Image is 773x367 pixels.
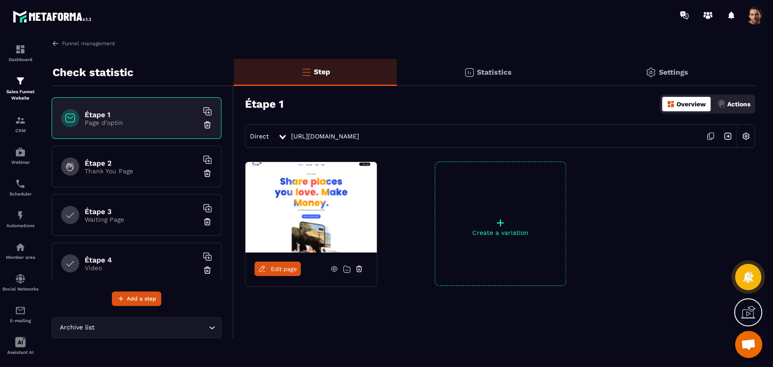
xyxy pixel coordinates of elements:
img: logo [13,8,94,25]
p: Scheduler [2,191,38,196]
a: automationsautomationsWebinar [2,140,38,172]
h3: Étape 1 [245,98,283,110]
img: image [245,162,377,253]
img: automations [15,242,26,253]
a: Assistant AI [2,330,38,362]
img: trash [203,217,212,226]
h6: Étape 2 [85,159,198,167]
p: Settings [658,68,688,76]
img: email [15,305,26,316]
a: [URL][DOMAIN_NAME] [291,133,359,140]
span: Direct [250,133,269,140]
img: trash [203,169,212,178]
p: Check statistic [53,63,134,81]
a: automationsautomationsAutomations [2,203,38,235]
p: Actions [727,100,750,108]
img: arrow-next.bcc2205e.svg [719,128,736,145]
img: actions.d6e523a2.png [717,100,725,108]
p: Create a variation [435,229,566,236]
img: stats.20deebd0.svg [464,67,475,78]
img: automations [15,210,26,221]
img: setting-w.858f3a88.svg [737,128,754,145]
img: setting-gr.5f69749f.svg [645,67,656,78]
img: scheduler [15,178,26,189]
p: Statistics [477,68,512,76]
p: Overview [677,100,706,108]
a: Edit page [254,262,301,276]
p: Waiting Page [85,216,198,223]
img: automations [15,147,26,157]
p: E-mailing [2,318,38,323]
img: arrow [52,39,60,48]
img: bars-o.4a397970.svg [301,67,312,77]
p: Assistant AI [2,350,38,355]
p: Sales Funnel Website [2,89,38,101]
span: Add a step [127,294,156,303]
h6: Étape 1 [85,110,198,119]
a: emailemailE-mailing [2,298,38,330]
img: formation [15,76,26,86]
a: formationformationCRM [2,108,38,140]
p: Dashboard [2,57,38,62]
img: social-network [15,273,26,284]
img: formation [15,44,26,55]
div: Mở cuộc trò chuyện [735,331,762,358]
p: Social Networks [2,286,38,291]
img: dashboard-orange.40269519.svg [667,100,675,108]
img: trash [203,120,212,129]
a: schedulerschedulerScheduler [2,172,38,203]
p: Member area [2,255,38,260]
a: social-networksocial-networkSocial Networks [2,267,38,298]
div: Search for option [52,317,221,338]
img: trash [203,266,212,275]
p: Automations [2,223,38,228]
p: Page d'optin [85,119,198,126]
p: Thank You Page [85,167,198,175]
p: Step [314,67,330,76]
img: formation [15,115,26,126]
a: automationsautomationsMember area [2,235,38,267]
p: Video [85,264,198,272]
span: Archive list [58,323,96,333]
h6: Étape 4 [85,256,198,264]
input: Search for option [96,323,206,333]
button: Add a step [112,291,161,306]
p: Webinar [2,160,38,165]
p: + [435,216,566,229]
span: Edit page [271,266,297,272]
a: formationformationSales Funnel Website [2,69,38,108]
h6: Étape 3 [85,207,198,216]
a: formationformationDashboard [2,37,38,69]
p: CRM [2,128,38,133]
a: Funnel management [52,39,115,48]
